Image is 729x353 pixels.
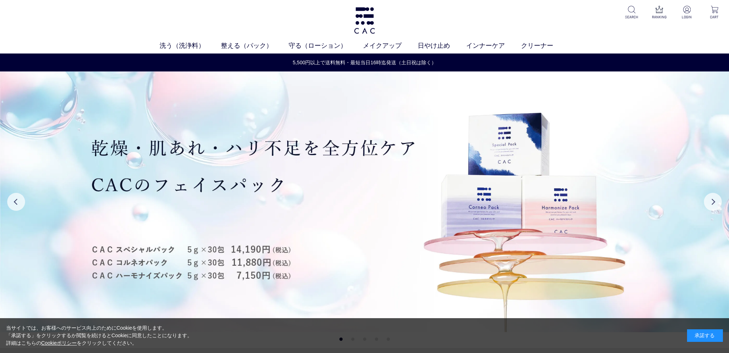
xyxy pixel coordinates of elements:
p: CART [706,14,723,20]
p: RANKING [650,14,668,20]
a: SEARCH [623,6,640,20]
a: 5,500円以上で送料無料・最短当日16時迄発送（土日祝は除く） [0,59,729,66]
button: Next [704,193,722,211]
div: 当サイトでは、お客様へのサービス向上のためにCookieを使用します。 「承諾する」をクリックするか閲覧を続けるとCookieに同意したことになります。 詳細はこちらの をクリックしてください。 [6,324,193,347]
a: 洗う（洗浄料） [160,41,221,51]
a: 守る（ローション） [289,41,363,51]
p: LOGIN [678,14,696,20]
a: インナーケア [466,41,521,51]
p: SEARCH [623,14,640,20]
button: Previous [7,193,25,211]
a: RANKING [650,6,668,20]
a: メイクアップ [363,41,418,51]
a: Cookieポリシー [41,340,77,346]
a: クリーナー [521,41,569,51]
a: 日やけ止め [418,41,466,51]
a: 整える（パック） [221,41,289,51]
a: LOGIN [678,6,696,20]
img: logo [353,7,376,34]
div: 承諾する [687,329,723,342]
a: CART [706,6,723,20]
